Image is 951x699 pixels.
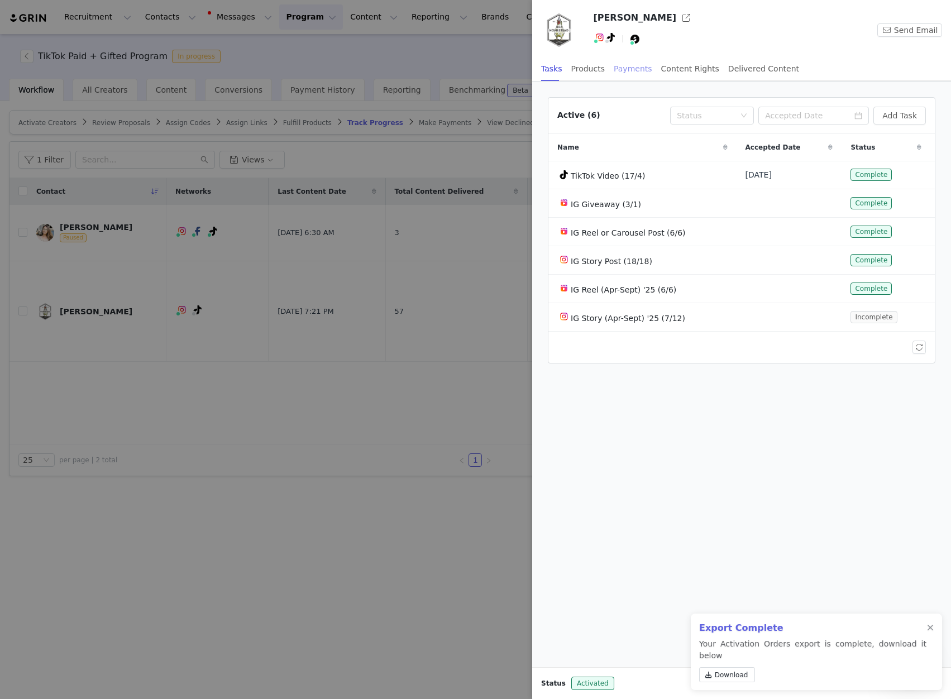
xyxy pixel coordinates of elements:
[728,56,799,82] div: Delivered Content
[850,197,892,209] span: Complete
[548,97,935,363] article: Active
[715,670,748,680] span: Download
[571,228,686,237] span: IG Reel or Carousel Post (6/6)
[571,285,676,294] span: IG Reel (Apr-Sept) '25 (6/6)
[850,169,892,181] span: Complete
[699,638,926,687] p: Your Activation Orders export is complete, download it below
[571,171,645,180] span: TikTok Video (17/4)
[745,169,772,181] span: [DATE]
[740,112,747,120] i: icon: down
[541,12,577,48] img: 436ef1a8-746d-43e7-be9b-222b07738c60.jpg
[571,257,652,266] span: IG Story Post (18/18)
[571,56,605,82] div: Products
[850,142,875,152] span: Status
[699,621,926,635] h2: Export Complete
[560,198,568,207] img: instagram-reels.svg
[571,200,641,209] span: IG Giveaway (3/1)
[854,112,862,119] i: icon: calendar
[541,678,566,688] span: Status
[873,107,926,125] button: Add Task
[560,227,568,236] img: instagram-reels.svg
[745,142,801,152] span: Accepted Date
[541,56,562,82] div: Tasks
[571,677,614,690] span: Activated
[557,109,600,121] div: Active (6)
[593,11,676,25] h3: [PERSON_NAME]
[560,255,568,264] img: instagram.svg
[677,110,735,121] div: Status
[850,283,892,295] span: Complete
[560,312,568,321] img: instagram.svg
[557,142,579,152] span: Name
[560,284,568,293] img: instagram-reels.svg
[758,107,869,125] input: Accepted Date
[850,311,897,323] span: Incomplete
[595,33,604,42] img: instagram.svg
[699,667,755,682] a: Download
[571,314,685,323] span: IG Story (Apr-Sept) '25 (7/12)
[850,226,892,238] span: Complete
[614,56,652,82] div: Payments
[850,254,892,266] span: Complete
[661,56,719,82] div: Content Rights
[877,23,942,37] button: Send Email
